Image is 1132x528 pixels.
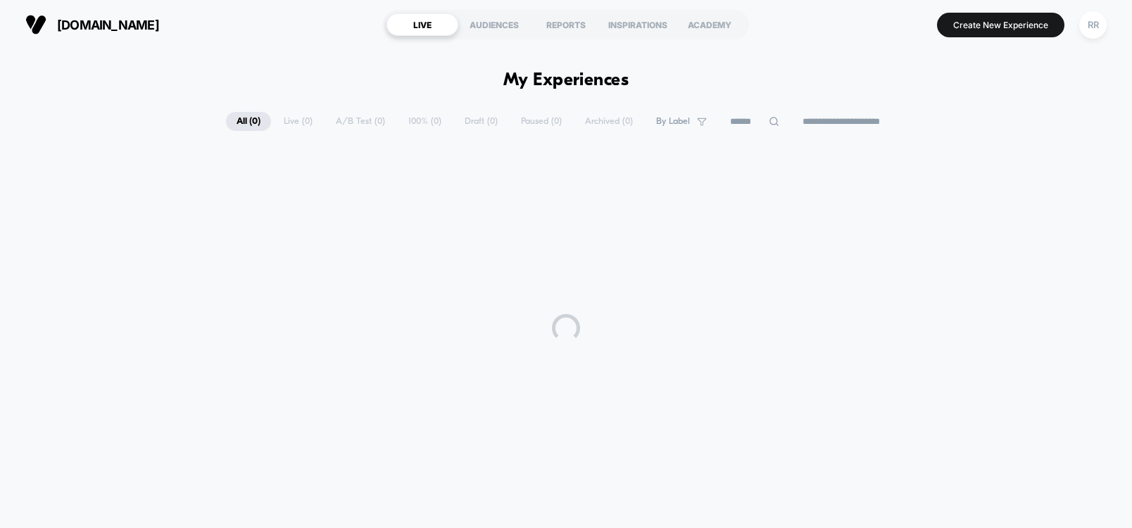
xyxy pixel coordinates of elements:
span: [DOMAIN_NAME] [57,18,159,32]
div: RR [1079,11,1107,39]
div: ACADEMY [674,13,746,36]
h1: My Experiences [503,70,629,91]
button: [DOMAIN_NAME] [21,13,163,36]
button: RR [1075,11,1111,39]
span: By Label [656,116,690,127]
img: Visually logo [25,14,46,35]
div: REPORTS [530,13,602,36]
div: LIVE [386,13,458,36]
div: INSPIRATIONS [602,13,674,36]
span: All ( 0 ) [226,112,271,131]
button: Create New Experience [937,13,1064,37]
div: AUDIENCES [458,13,530,36]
